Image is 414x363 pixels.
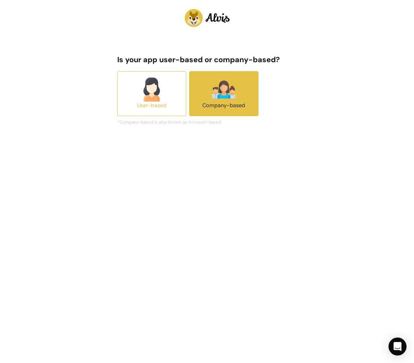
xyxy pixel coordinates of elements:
[212,78,236,102] img: team2-96976a74185693386448d0dbabeb5520.svg
[140,78,164,102] img: woman-dbe3845e39bfc35ac3391f34d2a3ec6f.svg
[389,338,407,356] div: Open Intercom Messenger
[117,119,297,125] p: *Company-based is also known as Account-based
[117,54,297,65] div: Is your app user-based or company-based?
[189,71,259,116] button: Company-based
[185,9,230,27] img: Alvis
[117,71,187,116] button: User-based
